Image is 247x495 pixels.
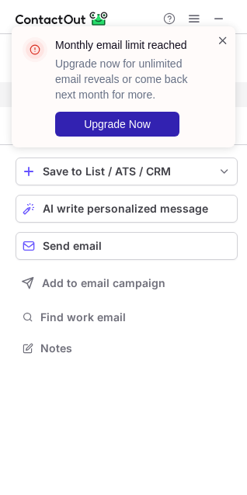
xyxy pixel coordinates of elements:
[42,277,165,289] span: Add to email campaign
[40,310,231,324] span: Find work email
[43,202,208,215] span: AI write personalized message
[16,337,238,359] button: Notes
[84,118,151,130] span: Upgrade Now
[16,232,238,260] button: Send email
[55,56,198,102] p: Upgrade now for unlimited email reveals or come back next month for more.
[40,341,231,355] span: Notes
[16,195,238,223] button: AI write personalized message
[16,9,109,28] img: ContactOut v5.3.10
[16,269,238,297] button: Add to email campaign
[55,37,198,53] header: Monthly email limit reached
[23,37,47,62] img: error
[16,306,238,328] button: Find work email
[55,112,179,137] button: Upgrade Now
[43,240,102,252] span: Send email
